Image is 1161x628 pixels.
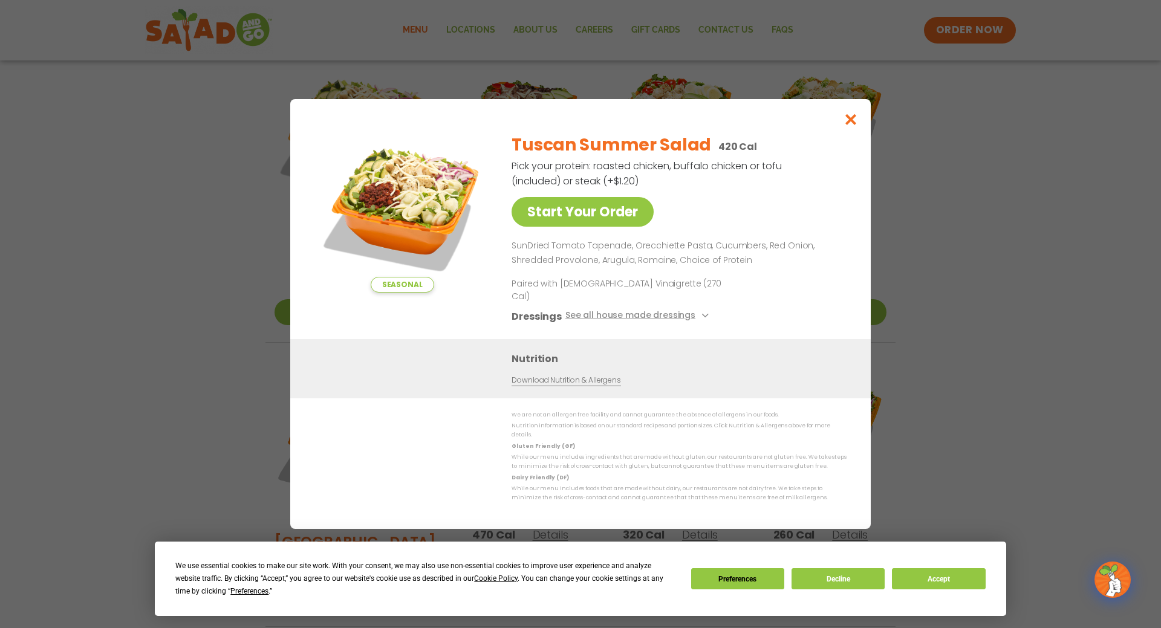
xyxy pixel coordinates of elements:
span: Seasonal [371,277,434,293]
a: Start Your Order [512,197,654,227]
a: Download Nutrition & Allergens [512,375,620,386]
span: Cookie Policy [474,574,518,583]
div: Cookie Consent Prompt [155,542,1006,616]
img: wpChatIcon [1096,563,1130,597]
button: See all house made dressings [565,309,712,324]
div: We use essential cookies to make our site work. With your consent, we may also use non-essential ... [175,560,676,598]
p: We are not an allergen free facility and cannot guarantee the absence of allergens in our foods. [512,410,847,419]
button: Accept [892,568,985,589]
p: Paired with [DEMOGRAPHIC_DATA] Vinaigrette (270 Cal) [512,277,735,303]
img: Featured product photo for Tuscan Summer Salad [317,123,487,293]
button: Decline [792,568,885,589]
h3: Nutrition [512,351,853,366]
p: 420 Cal [718,139,757,154]
p: While our menu includes ingredients that are made without gluten, our restaurants are not gluten ... [512,453,847,471]
span: Preferences [230,587,268,595]
p: While our menu includes foods that are made without dairy, our restaurants are not dairy free. We... [512,484,847,503]
h3: Dressings [512,309,562,324]
button: Preferences [691,568,784,589]
h2: Tuscan Summer Salad [512,132,711,158]
p: SunDried Tomato Tapenade, Orecchiette Pasta, Cucumbers, Red Onion, Shredded Provolone, Arugula, R... [512,239,842,268]
strong: Gluten Friendly (GF) [512,442,574,450]
p: Pick your protein: roasted chicken, buffalo chicken or tofu (included) or steak (+$1.20) [512,158,784,189]
button: Close modal [831,99,871,140]
strong: Dairy Friendly (DF) [512,474,568,481]
p: Nutrition information is based on our standard recipes and portion sizes. Click Nutrition & Aller... [512,421,847,440]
